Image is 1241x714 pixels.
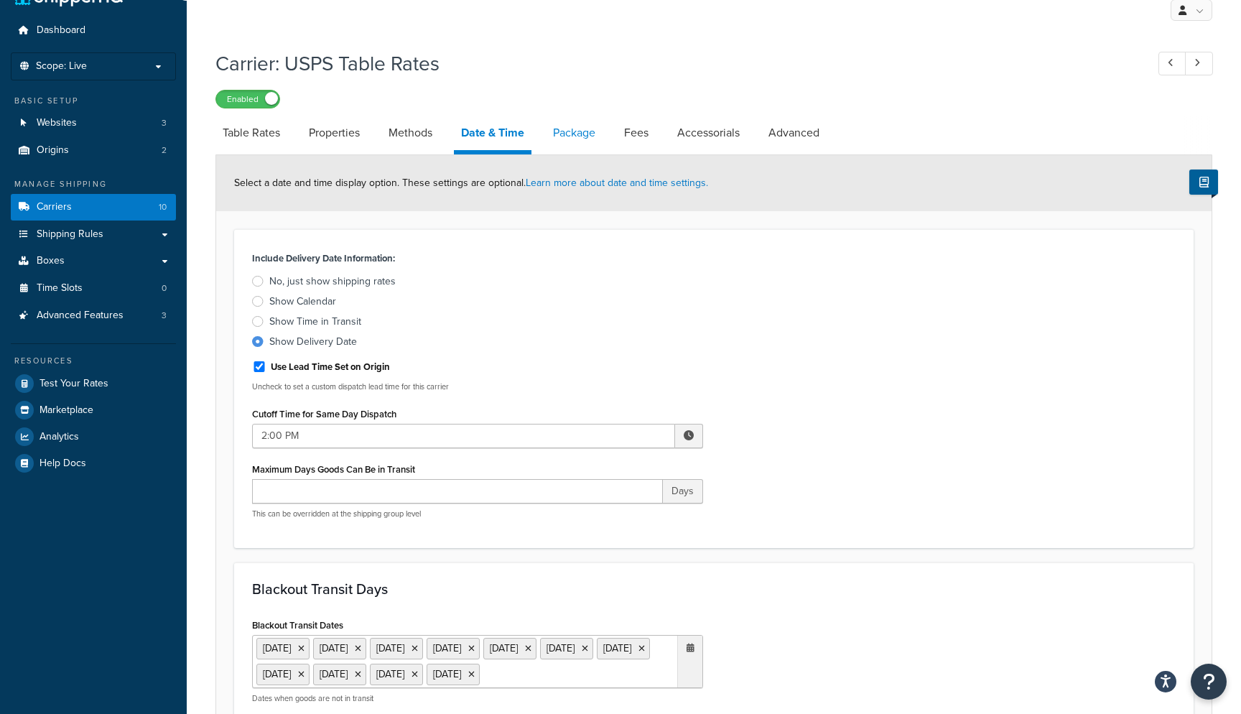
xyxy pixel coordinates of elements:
[11,17,176,44] a: Dashboard
[256,638,310,659] li: [DATE]
[269,295,336,309] div: Show Calendar
[215,50,1132,78] h1: Carrier: USPS Table Rates
[11,275,176,302] li: Time Slots
[617,116,656,150] a: Fees
[11,178,176,190] div: Manage Shipping
[1191,664,1227,700] button: Open Resource Center
[39,458,86,470] span: Help Docs
[11,194,176,221] a: Carriers10
[252,620,343,631] label: Blackout Transit Dates
[11,137,176,164] a: Origins2
[381,116,440,150] a: Methods
[761,116,827,150] a: Advanced
[427,638,480,659] li: [DATE]
[11,95,176,107] div: Basic Setup
[252,693,703,704] p: Dates when goods are not in transit
[11,248,176,274] a: Boxes
[483,638,536,659] li: [DATE]
[37,310,124,322] span: Advanced Features
[313,664,366,685] li: [DATE]
[1158,52,1186,75] a: Previous Record
[162,282,167,295] span: 0
[302,116,367,150] a: Properties
[39,404,93,417] span: Marketplace
[11,302,176,329] li: Advanced Features
[1189,170,1218,195] button: Show Help Docs
[37,117,77,129] span: Websites
[11,194,176,221] li: Carriers
[11,221,176,248] a: Shipping Rules
[256,664,310,685] li: [DATE]
[252,464,415,475] label: Maximum Days Goods Can Be in Transit
[37,282,83,295] span: Time Slots
[11,275,176,302] a: Time Slots0
[252,509,703,519] p: This can be overridden at the shipping group level
[37,255,65,267] span: Boxes
[269,315,361,329] div: Show Time in Transit
[216,91,279,108] label: Enabled
[540,638,593,659] li: [DATE]
[234,175,708,190] span: Select a date and time display option. These settings are optional.
[37,144,69,157] span: Origins
[159,201,167,213] span: 10
[11,397,176,423] a: Marketplace
[11,110,176,136] a: Websites3
[546,116,603,150] a: Package
[11,371,176,397] a: Test Your Rates
[11,450,176,476] a: Help Docs
[269,274,396,289] div: No, just show shipping rates
[670,116,747,150] a: Accessorials
[1185,52,1213,75] a: Next Record
[11,424,176,450] a: Analytics
[269,335,357,349] div: Show Delivery Date
[37,24,85,37] span: Dashboard
[313,638,366,659] li: [DATE]
[252,581,1176,597] h3: Blackout Transit Days
[252,249,395,269] label: Include Delivery Date Information:
[11,302,176,329] a: Advanced Features3
[162,144,167,157] span: 2
[252,409,396,419] label: Cutoff Time for Same Day Dispatch
[162,310,167,322] span: 3
[370,638,423,659] li: [DATE]
[427,664,480,685] li: [DATE]
[37,228,103,241] span: Shipping Rules
[37,201,72,213] span: Carriers
[663,479,703,504] span: Days
[11,355,176,367] div: Resources
[215,116,287,150] a: Table Rates
[454,116,531,154] a: Date & Time
[39,431,79,443] span: Analytics
[39,378,108,390] span: Test Your Rates
[271,361,390,374] label: Use Lead Time Set on Origin
[36,60,87,73] span: Scope: Live
[11,110,176,136] li: Websites
[370,664,423,685] li: [DATE]
[597,638,650,659] li: [DATE]
[252,381,703,392] p: Uncheck to set a custom dispatch lead time for this carrier
[162,117,167,129] span: 3
[526,175,708,190] a: Learn more about date and time settings.
[11,137,176,164] li: Origins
